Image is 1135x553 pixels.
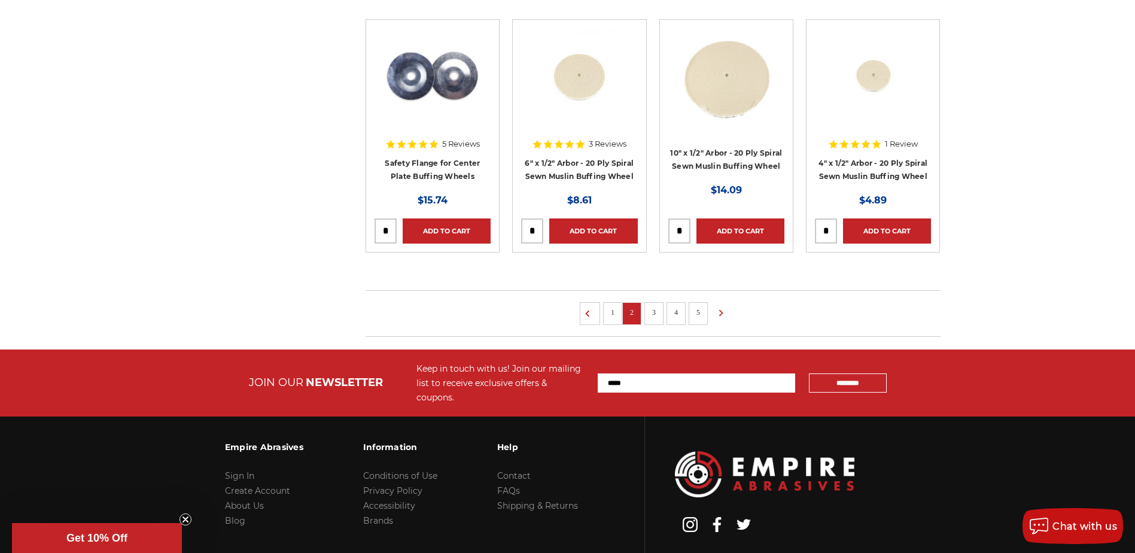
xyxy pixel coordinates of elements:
span: Chat with us [1052,521,1117,532]
img: 10 inch buffing wheel spiral sewn 20 ply [678,28,774,124]
a: 4" x 1/2" Arbor - 20 Ply Spiral Sewn Muslin Buffing Wheel [818,159,927,181]
img: 4 inch spiral sewn 20 ply conventional buffing wheel [825,28,921,124]
span: $15.74 [418,195,448,206]
a: 4 [670,306,682,319]
img: 6 inch 20 ply spiral sewn cotton buffing wheel [531,28,627,124]
a: Blog [225,515,245,526]
a: Create Account [225,485,290,496]
a: 3 [648,306,660,319]
a: About Us [225,500,264,511]
a: Add to Cart [549,218,637,244]
a: 4 inch safety flange for center plate airway buffs [375,28,491,144]
button: Close teaser [179,513,191,525]
h3: Empire Abrasives [225,434,303,460]
a: Shipping & Returns [497,500,578,511]
span: JOIN OUR [249,376,303,389]
a: Privacy Policy [363,485,422,496]
a: Conditions of Use [363,470,437,481]
span: $14.09 [711,184,742,196]
a: 4 inch spiral sewn 20 ply conventional buffing wheel [815,28,931,144]
img: 4 inch safety flange for center plate airway buffs [385,28,480,124]
a: 10 inch buffing wheel spiral sewn 20 ply [668,28,784,144]
h3: Information [363,434,437,460]
div: Keep in touch with us! Join our mailing list to receive exclusive offers & coupons. [416,361,586,405]
a: 10" x 1/2" Arbor - 20 Ply Spiral Sewn Muslin Buffing Wheel [670,148,782,171]
h3: Help [497,434,578,460]
a: Sign In [225,470,254,481]
a: Add to Cart [843,218,931,244]
div: Get 10% OffClose teaser [12,523,182,553]
span: $4.89 [859,195,887,206]
a: Brands [363,515,393,526]
a: 5 [692,306,704,319]
button: Chat with us [1023,508,1123,544]
a: Add to Cart [696,218,784,244]
span: $8.61 [567,195,592,206]
span: 1 Review [885,140,918,148]
a: 2 [626,306,638,319]
span: Get 10% Off [66,532,127,544]
span: 3 Reviews [589,140,626,148]
a: 6" x 1/2" Arbor - 20 Ply Spiral Sewn Muslin Buffing Wheel [525,159,634,181]
a: 1 [607,306,619,319]
a: Safety Flange for Center Plate Buffing Wheels [385,159,480,181]
span: 5 Reviews [442,140,480,148]
img: Empire Abrasives Logo Image [675,451,854,497]
a: Accessibility [363,500,415,511]
a: 6 inch 20 ply spiral sewn cotton buffing wheel [521,28,637,144]
a: Contact [497,470,531,481]
span: NEWSLETTER [306,376,383,389]
a: Add to Cart [403,218,491,244]
a: FAQs [497,485,520,496]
